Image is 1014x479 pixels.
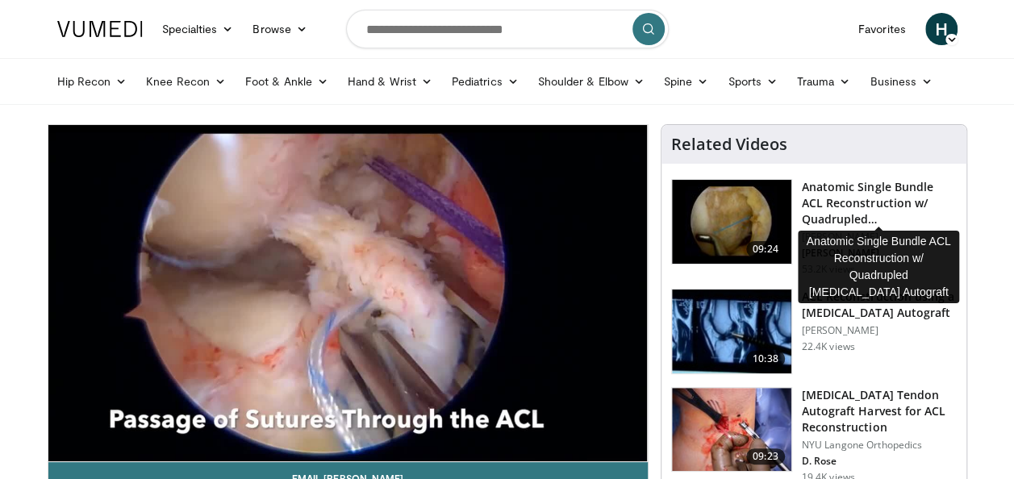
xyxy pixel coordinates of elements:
p: D. Rose [802,455,957,468]
a: Hand & Wrist [338,65,442,98]
a: Specialties [152,13,244,45]
a: Shoulder & Elbow [528,65,654,98]
a: 09:24 Anatomic Single Bundle ACL Reconstruction w/ Quadrupled [MEDICAL_DATA] Au… [PERSON_NAME] [P... [671,179,957,276]
a: Foot & Ankle [236,65,338,98]
a: Knee Recon [136,65,236,98]
h3: Anatomic Single Bundle ACL Reconstruction w/ Quadrupled [MEDICAL_DATA] Au… [802,179,957,227]
span: 09:24 [746,241,785,257]
img: 66815087-d692-4d42-9e66-911891f535c0.jpg.150x105_q85_crop-smart_upscale.jpg [672,388,791,472]
img: VuMedi Logo [57,21,143,37]
a: Browse [243,13,317,45]
img: 38725_0000_3.png.150x105_q85_crop-smart_upscale.jpg [672,289,791,373]
a: Favorites [849,13,916,45]
a: Hip Recon [48,65,137,98]
a: Pediatrics [442,65,528,98]
a: H [925,13,958,45]
span: 10:38 [746,351,785,367]
video-js: Video Player [48,125,648,462]
h3: [MEDICAL_DATA] Tendon Autograft Harvest for ACL Reconstruction [802,387,957,435]
a: Sports [718,65,787,98]
a: Trauma [787,65,861,98]
a: Business [860,65,942,98]
a: Spine [654,65,718,98]
img: 242096_0001_1.png.150x105_q85_crop-smart_upscale.jpg [672,180,791,264]
h4: Related Videos [671,135,787,154]
p: [PERSON_NAME] [802,324,957,337]
p: 22.4K views [802,340,855,353]
input: Search topics, interventions [346,10,669,48]
a: 10:38 ACL Reconstruction using a [MEDICAL_DATA] Autograft [PERSON_NAME] 22.4K views [671,289,957,374]
span: 09:23 [746,448,785,464]
p: NYU Langone Orthopedics [802,439,957,452]
div: Anatomic Single Bundle ACL Reconstruction w/ Quadrupled [MEDICAL_DATA] Autograft [798,231,959,303]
